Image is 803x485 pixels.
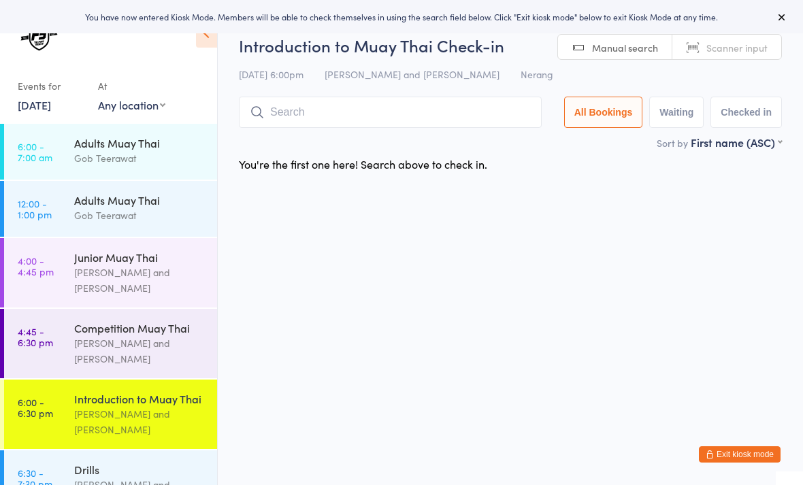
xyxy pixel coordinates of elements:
h2: Introduction to Muay Thai Check-in [239,34,782,56]
a: 12:00 -1:00 pmAdults Muay ThaiGob Teerawat [4,181,217,237]
span: Nerang [521,67,553,81]
div: First name (ASC) [691,135,782,150]
div: Any location [98,97,165,112]
time: 12:00 - 1:00 pm [18,198,52,220]
div: You have now entered Kiosk Mode. Members will be able to check themselves in using the search fie... [22,11,781,22]
label: Sort by [657,136,688,150]
time: 4:45 - 6:30 pm [18,326,53,348]
div: Events for [18,75,84,97]
span: [PERSON_NAME] and [PERSON_NAME] [325,67,499,81]
div: Junior Muay Thai [74,250,206,265]
input: Search [239,97,542,128]
div: Drills [74,462,206,477]
div: At [98,75,165,97]
a: 4:45 -6:30 pmCompetition Muay Thai[PERSON_NAME] and [PERSON_NAME] [4,309,217,378]
button: Exit kiosk mode [699,446,781,463]
time: 6:00 - 7:00 am [18,141,52,163]
div: Introduction to Muay Thai [74,391,206,406]
div: Competition Muay Thai [74,320,206,335]
span: Scanner input [706,41,768,54]
a: 6:00 -7:00 amAdults Muay ThaiGob Teerawat [4,124,217,180]
img: The Fight Society [14,10,65,61]
div: You're the first one here! Search above to check in. [239,156,487,171]
button: Checked in [710,97,782,128]
a: [DATE] [18,97,51,112]
div: Adults Muay Thai [74,193,206,207]
time: 6:00 - 6:30 pm [18,397,53,418]
div: [PERSON_NAME] and [PERSON_NAME] [74,265,206,296]
a: 4:00 -4:45 pmJunior Muay Thai[PERSON_NAME] and [PERSON_NAME] [4,238,217,307]
div: Gob Teerawat [74,150,206,166]
span: [DATE] 6:00pm [239,67,304,81]
a: 6:00 -6:30 pmIntroduction to Muay Thai[PERSON_NAME] and [PERSON_NAME] [4,380,217,449]
span: Manual search [592,41,658,54]
div: [PERSON_NAME] and [PERSON_NAME] [74,335,206,367]
time: 4:00 - 4:45 pm [18,255,54,277]
div: [PERSON_NAME] and [PERSON_NAME] [74,406,206,437]
div: Adults Muay Thai [74,135,206,150]
button: All Bookings [564,97,643,128]
div: Gob Teerawat [74,207,206,223]
button: Waiting [649,97,704,128]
